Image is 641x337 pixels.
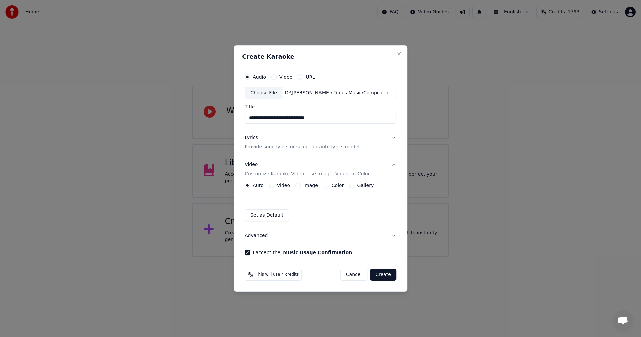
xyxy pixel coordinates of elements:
[283,250,352,255] button: I accept the
[242,54,399,60] h2: Create Karaoke
[253,250,352,255] label: I accept the
[277,183,290,188] label: Video
[279,75,292,79] label: Video
[245,171,370,177] p: Customize Karaoke Video: Use Image, Video, or Color
[253,183,264,188] label: Auto
[245,162,370,178] div: Video
[245,135,258,141] div: Lyrics
[245,87,282,99] div: Choose File
[306,75,315,79] label: URL
[245,183,396,227] div: VideoCustomize Karaoke Video: Use Image, Video, or Color
[245,227,396,244] button: Advanced
[245,209,289,221] button: Set as Default
[357,183,374,188] label: Gallery
[245,156,396,183] button: VideoCustomize Karaoke Video: Use Image, Video, or Color
[253,75,266,79] label: Audio
[340,269,367,281] button: Cancel
[282,90,396,96] div: D:\[PERSON_NAME]\iTunes Music\Compilations\The Psychedelic Experience Vol. 1\03 Get On This Plane...
[245,105,396,109] label: Title
[332,183,344,188] label: Color
[245,144,359,151] p: Provide song lyrics or select an auto lyrics model
[370,269,396,281] button: Create
[303,183,318,188] label: Image
[256,272,299,277] span: This will use 4 credits
[245,129,396,156] button: LyricsProvide song lyrics or select an auto lyrics model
